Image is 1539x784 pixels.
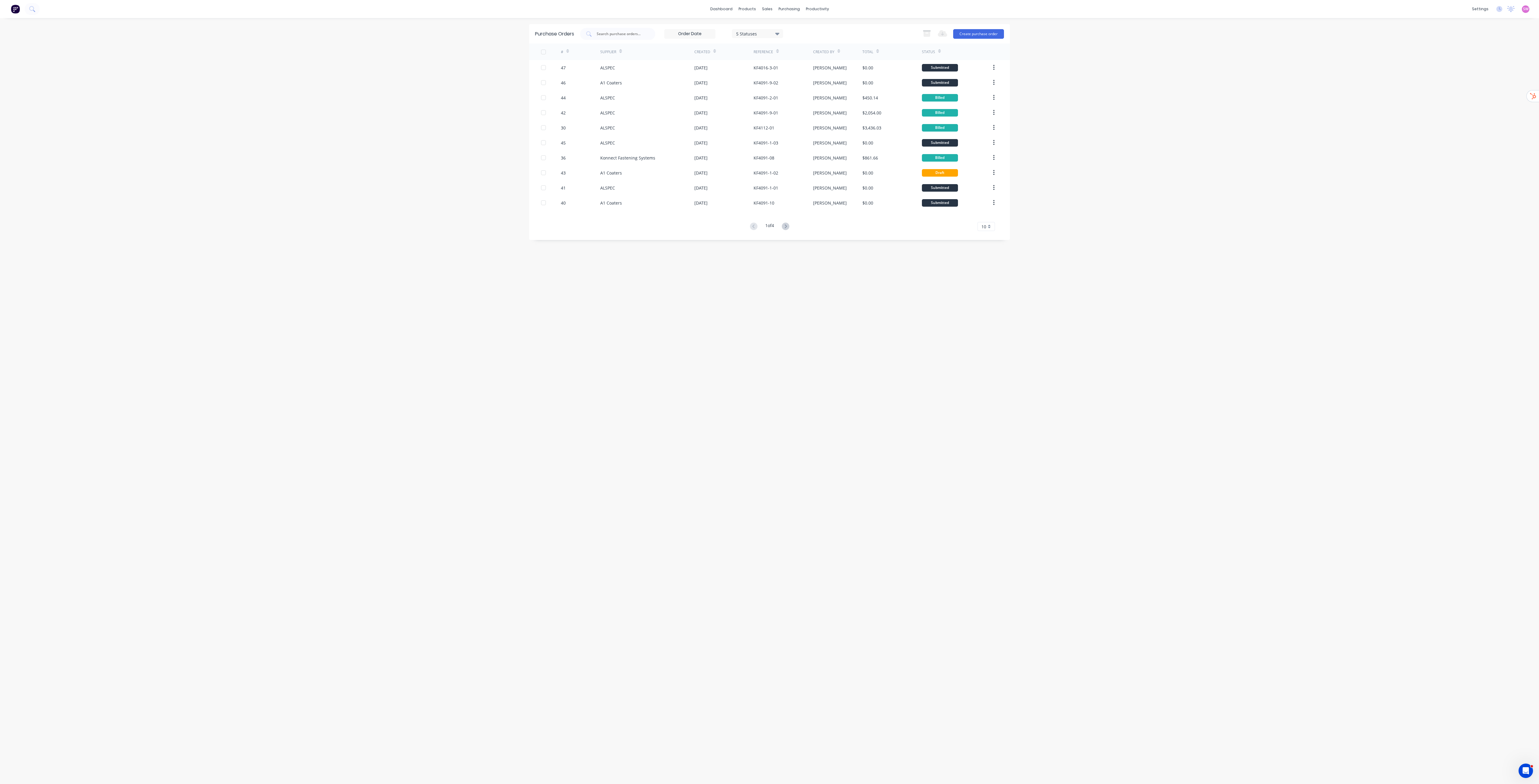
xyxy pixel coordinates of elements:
div: [DATE] [694,155,708,161]
div: 5 Statuses [736,30,779,37]
div: 47 [561,65,566,71]
div: Billed [922,109,958,117]
div: A1 Coaters [600,170,622,176]
div: Status [922,49,935,55]
div: Supplier [600,49,616,55]
div: [DATE] [694,125,708,131]
div: 45 [561,140,566,146]
div: Submitted [922,79,958,87]
div: productivity [803,5,832,14]
div: $0.00 [862,65,873,71]
div: $3,436.03 [862,125,881,131]
div: sales [759,5,776,14]
div: KF4091-08 [754,155,774,161]
div: # [561,49,563,55]
div: Billed [922,124,958,132]
div: ALSPEC [600,140,615,146]
div: [PERSON_NAME] [813,140,847,146]
div: $861.66 [862,155,878,161]
div: KF4091-1-03 [754,140,778,146]
div: $0.00 [862,140,873,146]
div: 1 of 4 [765,222,774,231]
div: 42 [561,110,566,116]
div: KF4091-9-01 [754,110,778,116]
div: [PERSON_NAME] [813,110,847,116]
div: 46 [561,80,566,86]
div: Submitted [922,199,958,207]
div: purchasing [776,5,803,14]
div: KF4091-10 [754,200,774,206]
div: $0.00 [862,80,873,86]
div: Created [694,49,710,55]
div: A1 Coaters [600,80,622,86]
img: Factory [11,5,20,14]
div: 40 [561,200,566,206]
div: 43 [561,170,566,176]
div: Purchase Orders [535,30,574,38]
div: settings [1469,5,1492,14]
div: ALSPEC [600,110,615,116]
div: [PERSON_NAME] [813,125,847,131]
div: [PERSON_NAME] [813,65,847,71]
div: Reference [754,49,773,55]
div: ALSPEC [600,65,615,71]
div: Submitted [922,184,958,192]
div: KF4091-2-01 [754,95,778,101]
div: 41 [561,185,566,191]
div: ALSPEC [600,95,615,101]
div: 44 [561,95,566,101]
div: [DATE] [694,80,708,86]
div: $0.00 [862,185,873,191]
div: KF4091-1-02 [754,170,778,176]
div: ALSPEC [600,185,615,191]
div: [DATE] [694,185,708,191]
div: [PERSON_NAME] [813,200,847,206]
span: SW [1523,6,1528,12]
button: Create purchase order [953,29,1004,39]
div: KF4091-9-02 [754,80,778,86]
div: [DATE] [694,110,708,116]
div: KF4112-01 [754,125,774,131]
a: dashboard [707,5,736,14]
div: ALSPEC [600,125,615,131]
span: 10 [981,223,986,230]
div: A1 Coaters [600,200,622,206]
input: Order Date [665,29,715,38]
div: $0.00 [862,170,873,176]
div: [DATE] [694,170,708,176]
div: Total [862,49,873,55]
div: [PERSON_NAME] [813,80,847,86]
div: Created By [813,49,834,55]
div: [PERSON_NAME] [813,185,847,191]
div: Konnect Fastening Systems [600,155,655,161]
div: KF4091-1-01 [754,185,778,191]
input: Search purchase orders... [596,31,646,37]
div: [DATE] [694,95,708,101]
div: [PERSON_NAME] [813,95,847,101]
div: $2,054.00 [862,110,881,116]
div: products [736,5,759,14]
div: [DATE] [694,65,708,71]
div: Submitted [922,139,958,147]
div: $450.14 [862,95,878,101]
div: Draft [922,169,958,177]
div: [PERSON_NAME] [813,170,847,176]
div: Submitted [922,64,958,71]
div: Billed [922,94,958,102]
div: 36 [561,155,566,161]
div: [PERSON_NAME] [813,155,847,161]
div: [DATE] [694,200,708,206]
div: Billed [922,154,958,162]
div: [DATE] [694,140,708,146]
iframe: Intercom live chat [1519,764,1533,778]
div: KF4016-3-01 [754,65,778,71]
div: 30 [561,125,566,131]
div: $0.00 [862,200,873,206]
